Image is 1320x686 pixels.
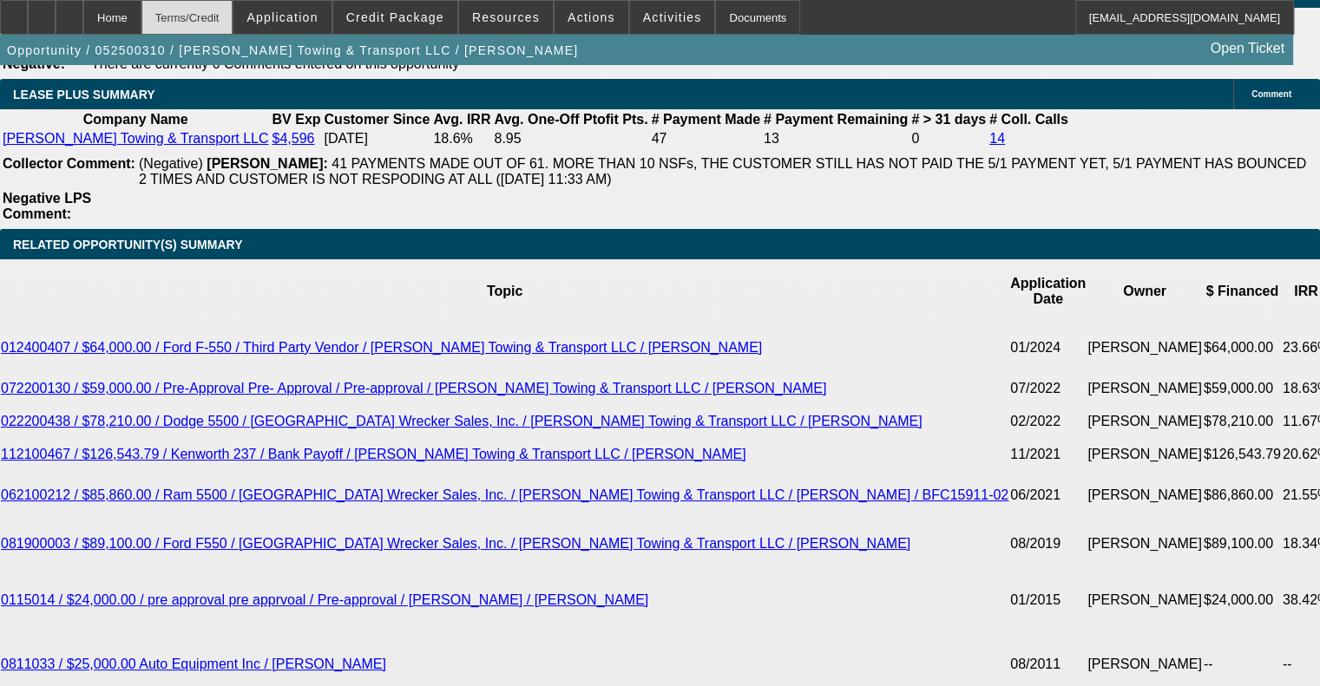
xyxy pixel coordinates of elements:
td: [PERSON_NAME] [1087,372,1203,405]
td: 47 [651,130,761,147]
b: # > 31 days [911,112,986,127]
b: # Payment Remaining [764,112,908,127]
td: $86,860.00 [1203,471,1282,519]
td: 01/2024 [1009,323,1087,372]
a: 062100212 / $85,860.00 / Ram 5500 / [GEOGRAPHIC_DATA] Wrecker Sales, Inc. / [PERSON_NAME] Towing ... [1,487,1008,502]
td: [PERSON_NAME] [1087,471,1203,519]
td: $89,100.00 [1203,519,1282,568]
td: $126,543.79 [1203,438,1282,471]
td: [PERSON_NAME] [1087,568,1203,632]
td: [PERSON_NAME] [1087,405,1203,438]
b: # Payment Made [652,112,760,127]
b: # Coll. Calls [989,112,1068,127]
a: 0811033 / $25,000.00 Auto Equipment Inc / [PERSON_NAME] [1,657,386,671]
td: $24,000.00 [1203,568,1282,632]
button: Actions [555,1,628,34]
span: Comment [1251,89,1291,99]
button: Credit Package [333,1,457,34]
span: Actions [568,10,615,24]
td: 08/2019 [1009,519,1087,568]
span: LEASE PLUS SUMMARY [13,88,155,101]
th: Application Date [1009,259,1087,323]
span: (Negative) [139,156,203,171]
a: 0115014 / $24,000.00 / pre approval pre apprvoal / Pre-approval / [PERSON_NAME] / [PERSON_NAME] [1,592,648,607]
td: [PERSON_NAME] [1087,438,1203,471]
a: 081900003 / $89,100.00 / Ford F550 / [GEOGRAPHIC_DATA] Wrecker Sales, Inc. / [PERSON_NAME] Towing... [1,536,910,551]
b: Negative LPS Comment: [3,191,91,221]
b: [PERSON_NAME]: [207,156,328,171]
button: Resources [459,1,553,34]
span: 41 PAYMENTS MADE OUT OF 61. MORE THAN 10 NSFs, THE CUSTOMER STILL HAS NOT PAID THE 5/1 PAYMENT YE... [139,156,1306,186]
a: 022200438 / $78,210.00 / Dodge 5500 / [GEOGRAPHIC_DATA] Wrecker Sales, Inc. / [PERSON_NAME] Towin... [1,414,923,428]
a: Open Ticket [1204,34,1291,63]
b: Customer Since [325,112,430,127]
td: 07/2022 [1009,372,1087,405]
td: 13 [763,130,909,147]
td: 01/2015 [1009,568,1087,632]
td: 0 [910,130,987,147]
td: [PERSON_NAME] [1087,519,1203,568]
b: Avg. One-Off Ptofit Pts. [494,112,647,127]
th: $ Financed [1203,259,1282,323]
td: 11/2021 [1009,438,1087,471]
a: [PERSON_NAME] Towing & Transport LLC [3,131,269,146]
a: 072200130 / $59,000.00 / Pre-Approval Pre- Approval / Pre-approval / [PERSON_NAME] Towing & Trans... [1,381,826,395]
td: [PERSON_NAME] [1087,323,1203,372]
span: RELATED OPPORTUNITY(S) SUMMARY [13,238,242,252]
span: Activities [643,10,702,24]
td: $78,210.00 [1203,405,1282,438]
td: $59,000.00 [1203,372,1282,405]
td: [DATE] [324,130,431,147]
span: Resources [472,10,540,24]
td: 02/2022 [1009,405,1087,438]
b: Avg. IRR [433,112,490,127]
td: $64,000.00 [1203,323,1282,372]
button: Activities [630,1,715,34]
span: Opportunity / 052500310 / [PERSON_NAME] Towing & Transport LLC / [PERSON_NAME] [7,43,578,57]
a: 14 [989,131,1005,146]
a: $4,596 [273,131,315,146]
th: Owner [1087,259,1203,323]
span: Credit Package [346,10,444,24]
span: Application [246,10,318,24]
td: 06/2021 [1009,471,1087,519]
a: 012400407 / $64,000.00 / Ford F-550 / Third Party Vendor / [PERSON_NAME] Towing & Transport LLC /... [1,340,762,355]
b: Collector Comment: [3,156,135,171]
button: Application [233,1,331,34]
td: 18.6% [432,130,491,147]
b: Company Name [83,112,188,127]
a: 112100467 / $126,543.79 / Kenworth 237 / Bank Payoff / [PERSON_NAME] Towing & Transport LLC / [PE... [1,447,746,461]
b: BV Exp [273,112,321,127]
td: 8.95 [493,130,648,147]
